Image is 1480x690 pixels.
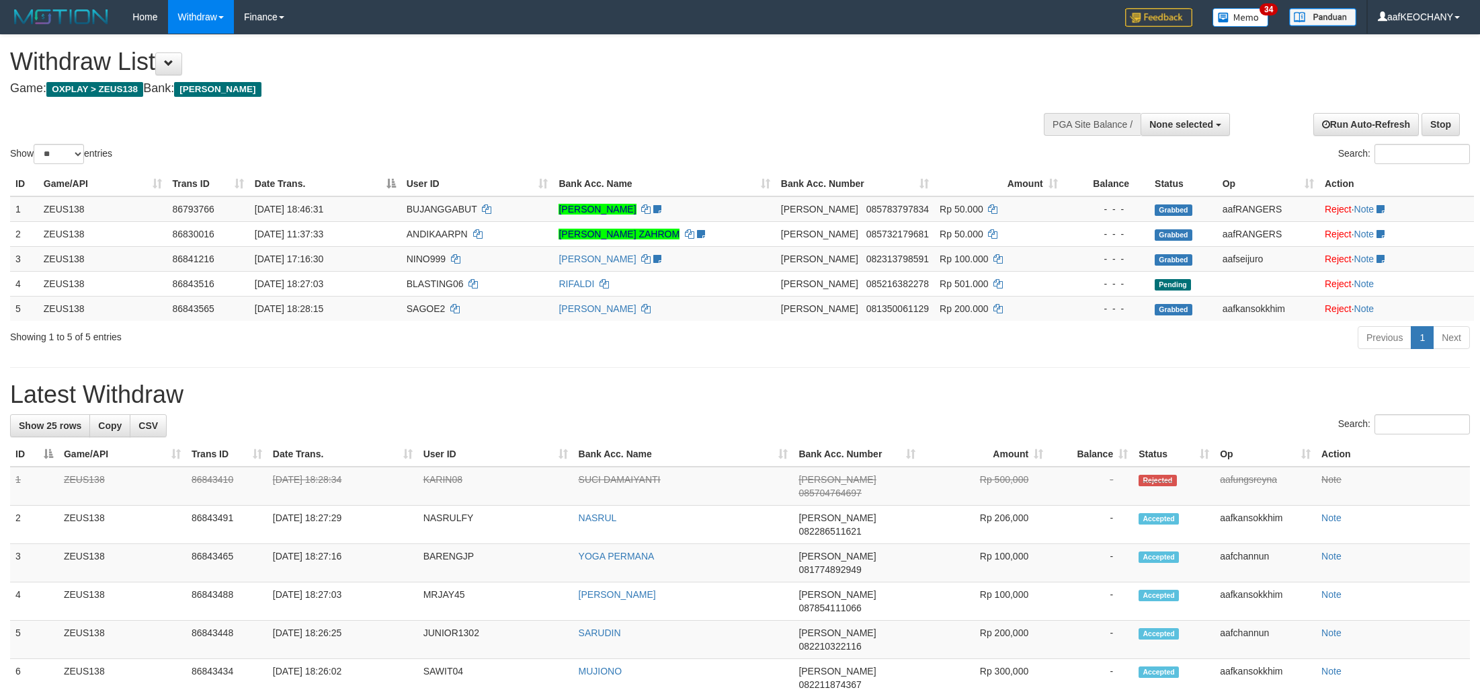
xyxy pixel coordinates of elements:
[1374,414,1470,434] input: Search:
[268,582,418,621] td: [DATE] 18:27:03
[579,474,661,485] a: SUCI DAMAIYANTI
[173,204,214,215] span: 86793766
[1319,196,1474,222] td: ·
[1217,296,1319,321] td: aafkansokkhim
[559,278,594,289] a: RIFALDI
[798,641,861,652] span: Copy 082210322116 to clipboard
[781,229,858,239] span: [PERSON_NAME]
[58,506,186,544] td: ZEUS138
[1325,254,1352,264] a: Reject
[10,196,38,222] td: 1
[1149,119,1213,130] span: None selected
[186,544,268,582] td: 86843465
[1313,113,1419,136] a: Run Auto-Refresh
[1049,506,1133,544] td: -
[249,171,401,196] th: Date Trans.: activate to sort column descending
[89,414,130,437] a: Copy
[138,420,158,431] span: CSV
[1139,475,1176,486] span: Rejected
[1155,229,1192,241] span: Grabbed
[1260,3,1278,15] span: 34
[407,254,446,264] span: NINO999
[1212,8,1269,27] img: Button%20Memo.svg
[186,442,268,467] th: Trans ID: activate to sort column ascending
[46,82,143,97] span: OXPLAY > ZEUS138
[418,467,573,506] td: KARIN08
[38,246,167,271] td: ZEUS138
[798,589,876,600] span: [PERSON_NAME]
[58,582,186,621] td: ZEUS138
[167,171,249,196] th: Trans ID: activate to sort column ascending
[58,621,186,659] td: ZEUS138
[418,506,573,544] td: NASRULFY
[1069,227,1144,241] div: - - -
[255,303,323,314] span: [DATE] 18:28:15
[1125,8,1192,27] img: Feedback.jpg
[255,254,323,264] span: [DATE] 17:16:30
[173,303,214,314] span: 86843565
[940,303,988,314] span: Rp 200.000
[1433,326,1470,349] a: Next
[866,303,929,314] span: Copy 081350061129 to clipboard
[268,544,418,582] td: [DATE] 18:27:16
[186,582,268,621] td: 86843488
[10,144,112,164] label: Show entries
[10,325,607,344] div: Showing 1 to 5 of 5 entries
[130,414,167,437] a: CSV
[1139,551,1179,563] span: Accepted
[921,506,1049,544] td: Rp 206,000
[1215,544,1316,582] td: aafchannun
[798,603,861,613] span: Copy 087854111066 to clipboard
[186,467,268,506] td: 86843410
[1049,582,1133,621] td: -
[1215,467,1316,506] td: aafungsreyna
[58,442,186,467] th: Game/API: activate to sort column ascending
[921,544,1049,582] td: Rp 100,000
[10,271,38,296] td: 4
[10,621,58,659] td: 5
[1325,204,1352,215] a: Reject
[418,582,573,621] td: MRJAY45
[798,666,876,677] span: [PERSON_NAME]
[1321,512,1342,523] a: Note
[573,442,794,467] th: Bank Acc. Name: activate to sort column ascending
[798,627,876,638] span: [PERSON_NAME]
[921,621,1049,659] td: Rp 200,000
[38,221,167,246] td: ZEUS138
[1354,278,1374,289] a: Note
[186,506,268,544] td: 86843491
[798,564,861,575] span: Copy 081774892949 to clipboard
[19,420,81,431] span: Show 25 rows
[1141,113,1230,136] button: None selected
[10,221,38,246] td: 2
[1325,229,1352,239] a: Reject
[1321,589,1342,600] a: Note
[1289,8,1356,26] img: panduan.png
[1049,621,1133,659] td: -
[38,171,167,196] th: Game/API: activate to sort column ascending
[921,467,1049,506] td: Rp 500,000
[798,551,876,562] span: [PERSON_NAME]
[798,526,861,537] span: Copy 082286511621 to clipboard
[1321,551,1342,562] a: Note
[1321,627,1342,638] a: Note
[255,204,323,215] span: [DATE] 18:46:31
[1325,303,1352,314] a: Reject
[1069,202,1144,216] div: - - -
[1217,221,1319,246] td: aafRANGERS
[866,278,929,289] span: Copy 085216382278 to clipboard
[866,229,929,239] span: Copy 085732179681 to clipboard
[255,278,323,289] span: [DATE] 18:27:03
[38,271,167,296] td: ZEUS138
[1044,113,1141,136] div: PGA Site Balance /
[418,621,573,659] td: JUNIOR1302
[940,278,988,289] span: Rp 501.000
[1139,666,1179,678] span: Accepted
[1354,303,1374,314] a: Note
[407,204,477,215] span: BUJANGGABUT
[268,621,418,659] td: [DATE] 18:26:25
[1354,204,1374,215] a: Note
[579,627,621,638] a: SARUDIN
[781,204,858,215] span: [PERSON_NAME]
[1422,113,1460,136] a: Stop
